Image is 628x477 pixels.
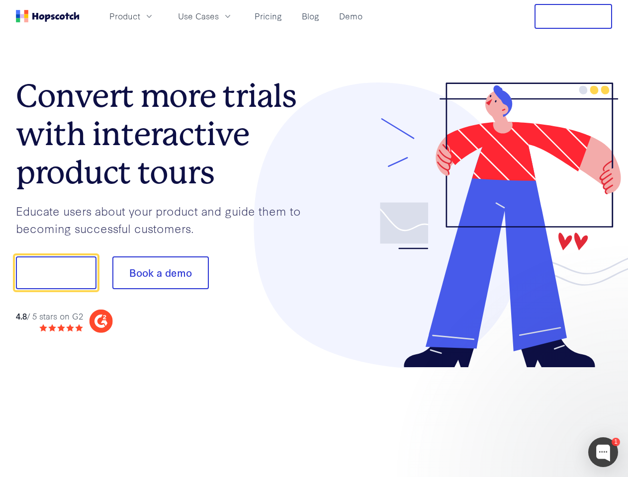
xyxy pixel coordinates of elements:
a: Demo [335,8,366,24]
div: 1 [612,438,620,446]
a: Pricing [251,8,286,24]
div: / 5 stars on G2 [16,310,83,322]
button: Free Trial [535,4,612,29]
button: Book a demo [112,256,209,289]
span: Product [109,10,140,22]
h1: Convert more trials with interactive product tours [16,77,314,191]
span: Use Cases [178,10,219,22]
button: Product [103,8,160,24]
strong: 4.8 [16,310,27,321]
button: Use Cases [172,8,239,24]
a: Home [16,10,80,22]
button: Show me! [16,256,96,289]
a: Blog [298,8,323,24]
p: Educate users about your product and guide them to becoming successful customers. [16,202,314,237]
